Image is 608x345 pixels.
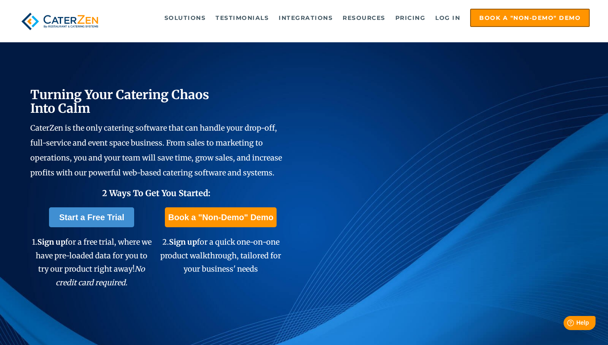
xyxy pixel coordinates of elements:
span: 2. for a quick one-on-one product walkthrough, tailored for your business' needs [160,237,281,274]
a: Resources [338,10,390,26]
span: Sign up [37,237,65,247]
em: No credit card required. [56,264,145,287]
a: Start a Free Trial [49,207,134,227]
a: Book a "Non-Demo" Demo [165,207,277,227]
a: Solutions [160,10,210,26]
a: Pricing [391,10,430,26]
div: Navigation Menu [116,9,590,27]
a: Log in [431,10,464,26]
span: CaterZen is the only catering software that can handle your drop-off, full-service and event spac... [30,123,282,177]
span: Sign up [169,237,197,247]
a: Integrations [275,10,337,26]
img: caterzen [18,9,101,34]
iframe: Help widget launcher [534,313,599,336]
a: Testimonials [211,10,273,26]
span: 2 Ways To Get You Started: [102,188,211,198]
span: Turning Your Catering Chaos Into Calm [30,87,209,116]
span: 1. for a free trial, where we have pre-loaded data for you to try our product right away! [32,237,152,287]
a: Book a "Non-Demo" Demo [470,9,590,27]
